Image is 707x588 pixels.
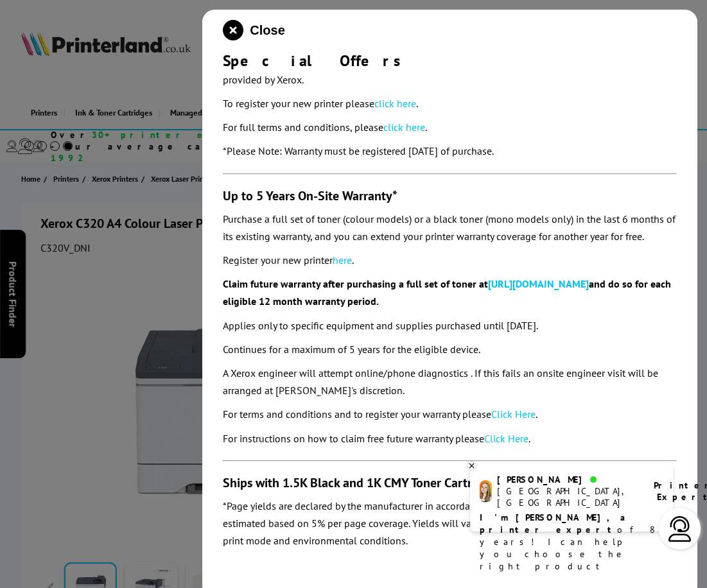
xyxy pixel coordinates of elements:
[223,365,677,399] p: A Xerox engineer will attempt online/phone diagnostics . If this fails an onsite engineer visit w...
[488,277,589,290] a: [URL][DOMAIN_NAME]
[223,499,672,547] em: *Page yields are declared by the manufacturer in accordance with ISO/IEC standards or occasionall...
[223,211,677,245] p: Purchase a full set of toner (colour models) or a black toner (mono models only) in the last 6 mo...
[223,277,488,290] b: Claim future warranty after purchasing a full set of toner at
[480,480,492,503] img: amy-livechat.png
[223,252,677,269] p: Register your new printer .
[223,341,677,358] p: Continues for a maximum of 5 years for the eligible device.
[223,474,677,491] h3: Ships with 1.5K Black and 1K CMY Toner Cartridges*
[497,485,638,508] div: [GEOGRAPHIC_DATA], [GEOGRAPHIC_DATA]
[223,430,677,447] p: For instructions on how to claim free future warranty please .
[484,432,528,445] a: Click Here
[223,51,677,71] div: Special Offers
[497,474,638,485] div: [PERSON_NAME]
[223,143,677,160] p: *Please Note: Warranty must be registered [DATE] of purchase.
[480,512,663,573] p: of 8 years! I can help you choose the right product
[383,121,425,134] a: click here
[223,317,677,334] p: Applies only to specific equipment and supplies purchased until [DATE].
[223,187,677,204] h3: Up to 5 Years On-Site Warranty*
[223,119,677,136] p: For full terms and conditions, please .
[667,516,693,542] img: user-headset-light.svg
[491,408,536,420] a: Click Here
[374,97,416,110] a: click here
[223,20,284,40] button: close modal
[480,512,629,535] b: I'm [PERSON_NAME], a printer expert
[223,406,677,423] p: For terms and conditions and to register your warranty please .
[333,254,352,266] a: here
[223,54,677,89] p: The 3 year warranty consists of a 1 year standard manufacturer warranty + a 2 year bonus warranty...
[223,95,677,112] p: To register your new printer please .
[250,23,284,38] span: Close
